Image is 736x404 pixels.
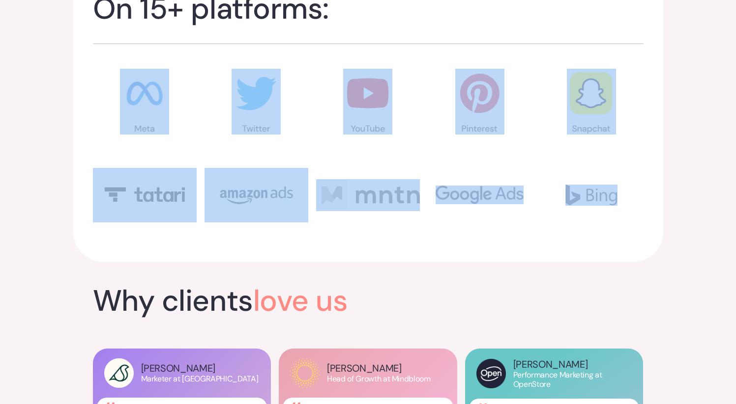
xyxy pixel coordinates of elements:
[120,69,169,135] img: meta icon
[513,358,640,370] p: [PERSON_NAME]
[232,69,281,135] img: Twitter icon
[327,374,431,383] p: Head of Growth at Mindbloom
[436,186,524,204] img: Google ads logo
[141,374,259,383] p: Marketer at [GEOGRAPHIC_DATA]
[253,281,348,320] span: love us
[93,286,644,316] h2: Why clients
[327,362,431,374] p: [PERSON_NAME]
[141,362,259,374] p: [PERSON_NAME]
[513,370,640,389] p: Performance Marketing at OpenStore
[343,69,392,135] img: Youtube icon
[565,185,618,206] img: Bing icon
[455,69,504,135] img: Pinterest icon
